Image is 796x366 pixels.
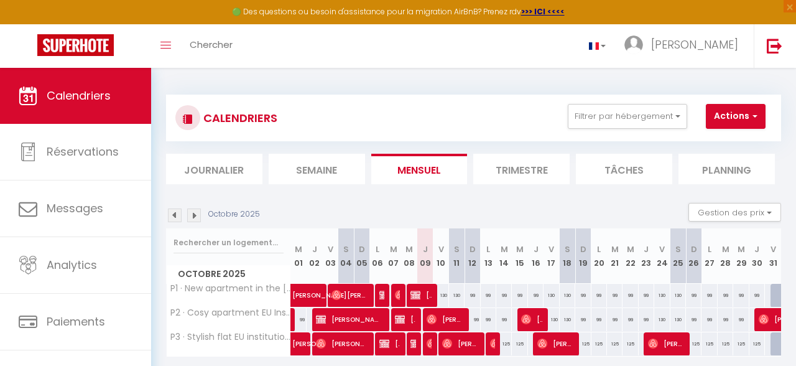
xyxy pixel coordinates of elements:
[670,284,686,307] div: 130
[316,332,368,355] span: [PERSON_NAME]
[470,243,476,255] abbr: D
[292,277,349,301] span: [PERSON_NAME]
[678,154,775,184] li: Planning
[465,284,480,307] div: 99
[624,35,643,54] img: ...
[359,243,365,255] abbr: D
[611,243,619,255] abbr: M
[575,284,591,307] div: 99
[174,232,284,254] input: Rechercher un logement...
[401,228,417,284] th: 08
[379,283,384,307] span: [PERSON_NAME]
[295,243,302,255] abbr: M
[749,332,765,355] div: 125
[354,228,369,284] th: 05
[639,228,654,284] th: 23
[292,326,321,349] span: [PERSON_NAME]
[47,200,103,216] span: Messages
[331,283,368,307] span: [PERSON_NAME]
[701,284,717,307] div: 99
[37,34,114,56] img: Super Booking
[449,284,465,307] div: 130
[607,308,622,331] div: 99
[410,283,431,307] span: [PERSON_NAME]
[686,228,701,284] th: 26
[718,332,733,355] div: 125
[648,332,684,355] span: [PERSON_NAME]
[733,332,749,355] div: 125
[307,228,322,284] th: 02
[718,308,733,331] div: 99
[686,308,701,331] div: 99
[449,228,465,284] th: 11
[166,154,262,184] li: Journalier
[328,243,333,255] abbr: V
[417,228,433,284] th: 09
[486,243,490,255] abbr: L
[291,228,307,284] th: 01
[708,243,711,255] abbr: L
[395,283,400,307] span: [PERSON_NAME]
[718,284,733,307] div: 99
[521,307,542,331] span: [PERSON_NAME]
[47,314,105,329] span: Paiements
[644,243,649,255] abbr: J
[512,284,527,307] div: 99
[379,332,400,355] span: [PERSON_NAME]
[534,243,539,255] abbr: J
[548,243,554,255] abbr: V
[597,243,601,255] abbr: L
[47,88,111,103] span: Calendriers
[575,332,591,355] div: 125
[722,243,729,255] abbr: M
[496,228,512,284] th: 14
[733,284,749,307] div: 99
[544,228,559,284] th: 17
[591,332,607,355] div: 125
[639,308,654,331] div: 99
[568,104,687,129] button: Filtrer par hébergement
[528,284,544,307] div: 99
[316,307,383,331] span: [PERSON_NAME]
[537,332,573,355] span: [PERSON_NAME]
[47,257,97,273] span: Analytics
[395,307,415,331] span: [PERSON_NAME]
[481,228,496,284] th: 13
[670,308,686,331] div: 130
[167,265,290,283] span: Octobre 2025
[738,243,745,255] abbr: M
[481,308,496,331] div: 99
[496,284,512,307] div: 99
[654,308,670,331] div: 130
[269,154,365,184] li: Semaine
[169,332,293,342] span: P3 · Stylish flat EU institutions
[607,228,622,284] th: 21
[691,243,697,255] abbr: D
[291,308,307,331] div: 99
[47,144,119,159] span: Réservations
[208,209,260,220] p: Octobre 2025
[390,243,397,255] abbr: M
[767,38,782,54] img: logout
[512,228,527,284] th: 15
[512,332,527,355] div: 125
[371,154,468,184] li: Mensuel
[654,284,670,307] div: 130
[591,228,607,284] th: 20
[701,228,717,284] th: 27
[473,154,570,184] li: Trimestre
[706,104,766,129] button: Actions
[607,284,622,307] div: 99
[521,6,565,17] a: >>> ICI <<<<
[560,228,575,284] th: 18
[169,284,293,293] span: P1 · New apartment in the [GEOGRAPHIC_DATA] area
[675,243,681,255] abbr: S
[622,228,638,284] th: 22
[454,243,460,255] abbr: S
[733,228,749,284] th: 29
[622,284,638,307] div: 99
[370,228,386,284] th: 06
[560,284,575,307] div: 130
[670,228,686,284] th: 25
